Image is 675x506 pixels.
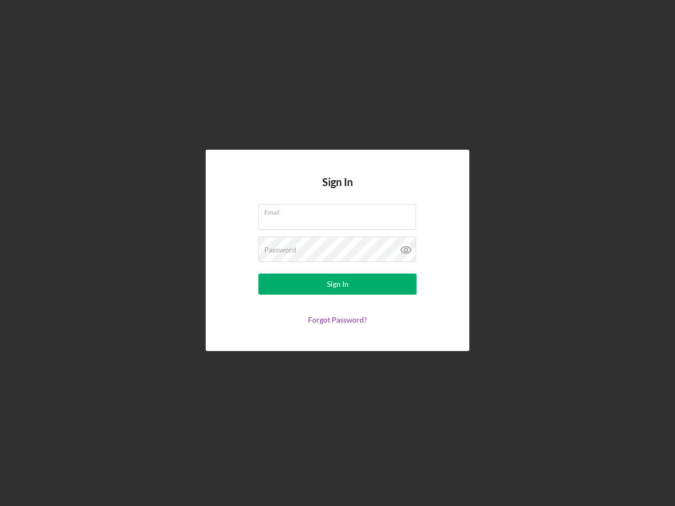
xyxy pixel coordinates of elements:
h4: Sign In [322,176,353,204]
div: Sign In [327,274,349,295]
label: Password [264,246,296,254]
label: Email [264,205,416,216]
a: Forgot Password? [308,315,367,324]
button: Sign In [258,274,417,295]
